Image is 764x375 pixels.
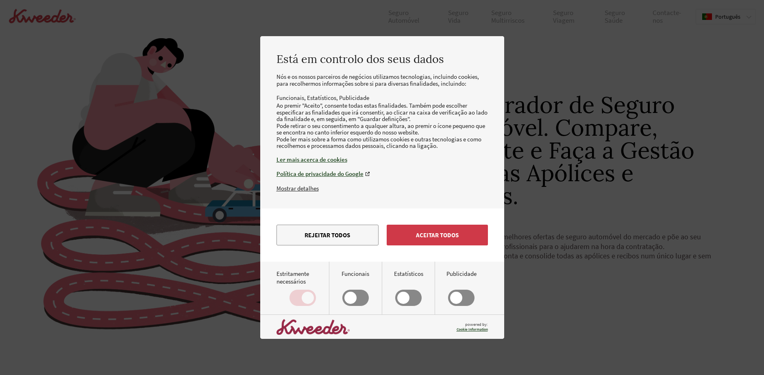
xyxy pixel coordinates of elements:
button: Aceitar todos [387,225,488,245]
a: Cookie Information [457,327,488,332]
div: menu [260,208,504,262]
span: powered by: [457,322,488,332]
li: Funcionais [276,94,307,102]
img: logo [276,319,350,335]
label: Publicidade [446,270,477,306]
a: Política de privacidade do Google [276,170,488,178]
label: Estatísticos [394,270,423,306]
h2: Está em controlo dos seus dados [276,52,488,65]
button: Mostrar detalhes [276,184,319,192]
button: Rejeitar todos [276,225,379,245]
label: Funcionais [342,270,369,306]
div: Nós e os nossos parceiros de negócios utilizamos tecnologias, incluindo cookies, para recolhermos... [276,74,488,184]
a: Ler mais acerca de cookies [276,156,488,163]
label: Estritamente necessários [276,270,329,306]
li: Estatísticos [307,94,339,102]
li: Publicidade [339,94,369,102]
